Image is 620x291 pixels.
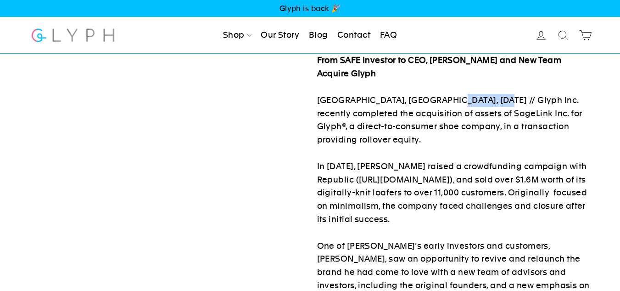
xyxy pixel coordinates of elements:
iframe: Glyph - Referral program [608,106,620,185]
strong: From SAFE Investor to CEO, [PERSON_NAME] and New Team Acquire Glyph [317,55,562,78]
a: Our Story [257,25,303,46]
ul: Primary [219,25,401,46]
a: Blog [305,25,332,46]
a: Shop [219,25,255,46]
img: Glyph [30,23,116,47]
a: FAQ [376,25,401,46]
a: Contact [334,25,374,46]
